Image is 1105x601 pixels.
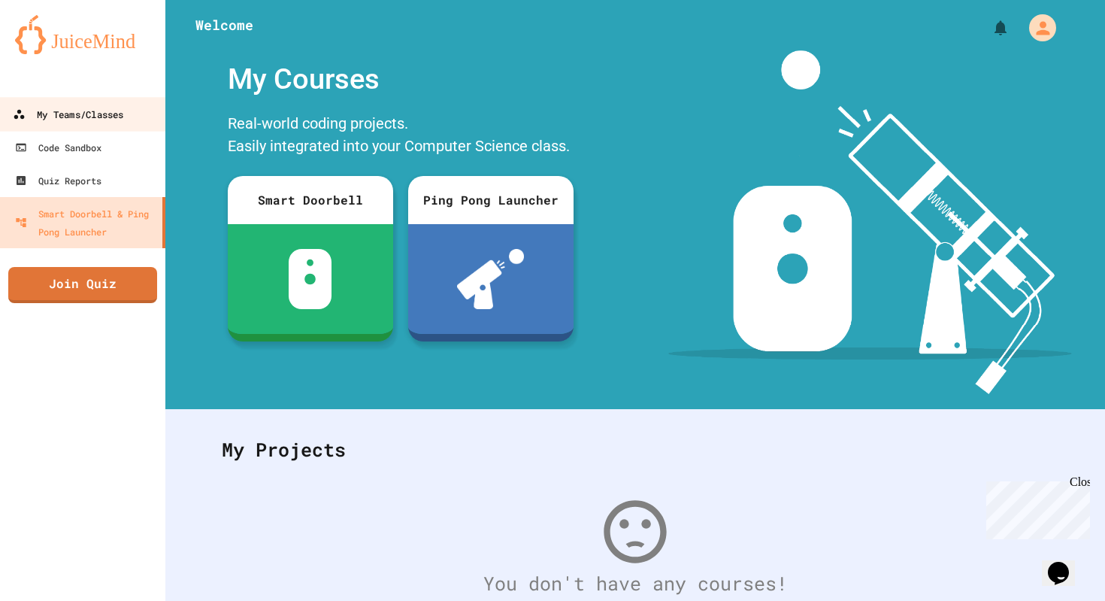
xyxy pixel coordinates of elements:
[1042,541,1090,586] iframe: chat widget
[207,420,1064,479] div: My Projects
[408,176,574,224] div: Ping Pong Launcher
[457,249,524,309] img: ppl-with-ball.png
[207,569,1064,598] div: You don't have any courses!
[668,50,1071,394] img: banner-image-my-projects.png
[220,108,581,165] div: Real-world coding projects. Easily integrated into your Computer Science class.
[1013,11,1060,45] div: My Account
[289,249,331,309] img: sdb-white.svg
[220,50,581,108] div: My Courses
[6,6,104,96] div: Chat with us now!Close
[8,267,157,303] a: Join Quiz
[980,475,1090,539] iframe: chat widget
[15,171,101,190] div: Quiz Reports
[15,205,156,241] div: Smart Doorbell & Ping Pong Launcher
[15,15,150,54] img: logo-orange.svg
[13,105,123,124] div: My Teams/Classes
[228,176,393,224] div: Smart Doorbell
[15,138,101,156] div: Code Sandbox
[964,15,1013,41] div: My Notifications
